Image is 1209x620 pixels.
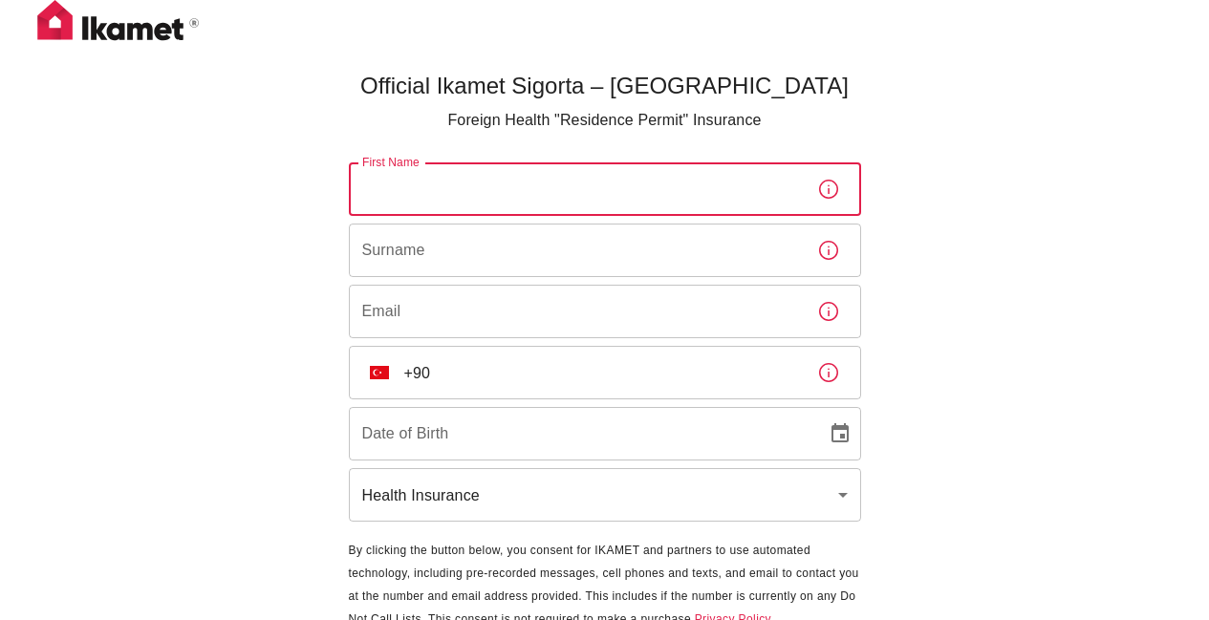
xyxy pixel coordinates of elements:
[349,109,861,132] p: Foreign Health "Residence Permit" Insurance
[362,355,397,390] button: Select country
[349,407,813,460] input: DD/MM/YYYY
[362,154,420,170] label: First Name
[821,415,859,453] button: Choose date
[349,468,861,522] div: Health Insurance
[370,366,389,379] img: unknown
[349,71,861,101] h5: Official Ikamet Sigorta – [GEOGRAPHIC_DATA]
